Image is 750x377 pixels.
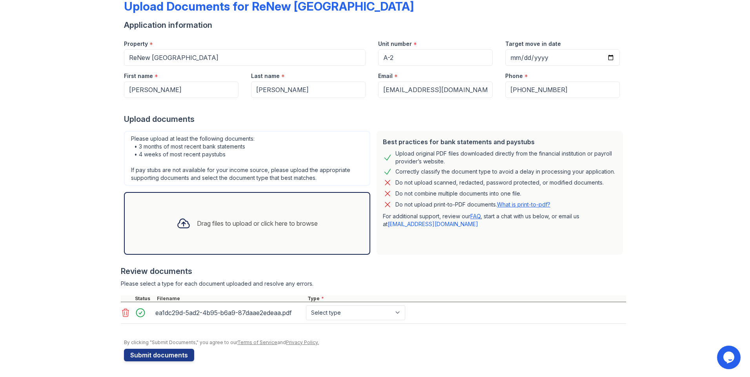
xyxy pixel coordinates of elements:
a: What is print-to-pdf? [497,201,550,208]
div: Do not combine multiple documents into one file. [395,189,521,198]
div: Best practices for bank statements and paystubs [383,137,617,147]
div: Application information [124,20,626,31]
div: Correctly classify the document type to avoid a delay in processing your application. [395,167,615,176]
iframe: chat widget [717,346,742,369]
button: Submit documents [124,349,194,361]
a: [EMAIL_ADDRESS][DOMAIN_NAME] [388,221,478,227]
label: First name [124,72,153,80]
div: Drag files to upload or click here to browse [197,219,318,228]
label: Target move in date [505,40,561,48]
div: Review documents [121,266,626,277]
div: Please upload at least the following documents: • 3 months of most recent bank statements • 4 wee... [124,131,370,186]
div: Please select a type for each document uploaded and resolve any errors. [121,280,626,288]
p: For additional support, review our , start a chat with us below, or email us at [383,212,617,228]
div: Upload documents [124,114,626,125]
a: FAQ [470,213,481,219]
label: Unit number [378,40,412,48]
label: Last name [251,72,280,80]
a: Terms of Service [237,339,277,345]
label: Property [124,40,148,48]
div: ea1dc29d-5ad2-4b95-b6a9-87daae2edeaa.pdf [155,306,303,319]
div: Type [306,295,626,302]
label: Email [378,72,393,80]
a: Privacy Policy. [286,339,319,345]
label: Phone [505,72,523,80]
div: Filename [155,295,306,302]
div: Status [133,295,155,302]
p: Do not upload print-to-PDF documents. [395,201,550,208]
div: Upload original PDF files downloaded directly from the financial institution or payroll provider’... [395,150,617,165]
div: Do not upload scanned, redacted, password protected, or modified documents. [395,178,604,187]
div: By clicking "Submit Documents," you agree to our and [124,339,626,346]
